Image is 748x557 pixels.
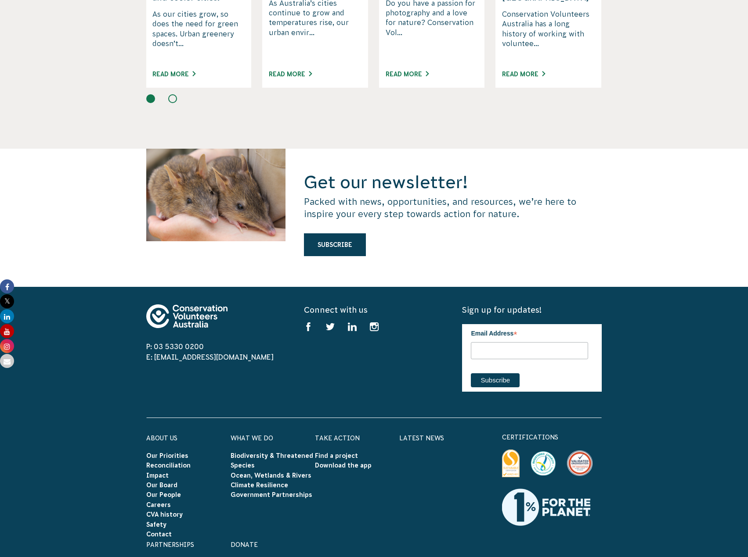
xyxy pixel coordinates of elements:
[146,541,194,548] a: Partnerships
[231,541,258,548] a: Donate
[462,304,602,315] h5: Sign up for updates!
[315,462,372,469] a: Download the app
[146,491,181,498] a: Our People
[146,472,169,479] a: Impact
[146,452,188,459] a: Our Priorities
[146,435,177,442] a: About Us
[502,432,602,443] p: certifications
[269,71,312,78] a: Read More
[304,304,444,315] h5: Connect with us
[146,353,274,361] a: E: [EMAIL_ADDRESS][DOMAIN_NAME]
[231,472,311,479] a: Ocean, Wetlands & Rivers
[231,491,312,498] a: Government Partnerships
[471,324,588,341] label: Email Address
[304,171,602,193] h2: Get our newsletter!
[399,435,444,442] a: Latest News
[231,452,313,469] a: Biodiversity & Threatened Species
[146,304,228,328] img: logo-footer.svg
[304,233,366,256] a: Subscribe
[315,452,358,459] a: Find a project
[146,511,183,518] a: CVA history
[471,373,520,387] input: Subscribe
[146,462,191,469] a: Reconciliation
[146,521,166,528] a: Safety
[146,501,171,508] a: Careers
[146,531,172,538] a: Contact
[231,435,273,442] a: What We Do
[502,71,545,78] a: Read More
[152,71,195,78] a: Read More
[304,196,602,220] p: Packed with news, opportunities, and resources, we’re here to inspire your every step towards act...
[146,482,177,489] a: Our Board
[152,9,245,60] p: As our cities grow, so does the need for green spaces. Urban greenery doesn’t...
[315,435,360,442] a: Take Action
[146,343,204,350] a: P: 03 5330 0200
[502,9,595,60] p: Conservation Volunteers Australia has a long history of working with voluntee...
[231,482,288,489] a: Climate Resilience
[386,71,429,78] a: Read More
